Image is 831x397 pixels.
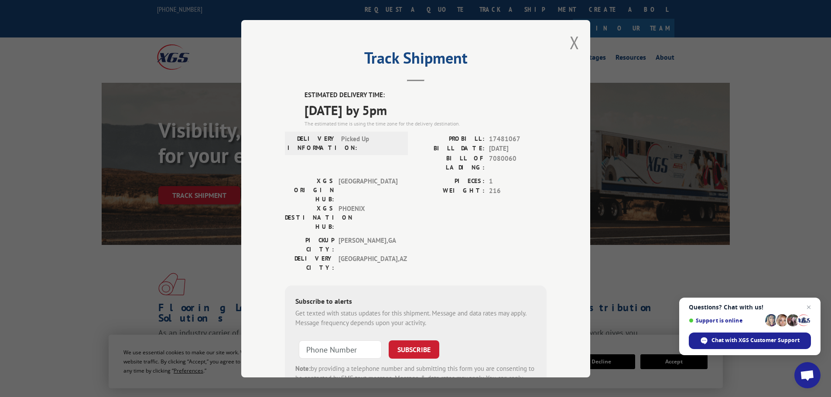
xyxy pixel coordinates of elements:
span: Support is online [689,317,762,324]
span: 216 [489,186,547,196]
div: Open chat [794,362,821,388]
span: Chat with XGS Customer Support [711,336,800,344]
span: 1 [489,176,547,186]
div: Subscribe to alerts [295,295,536,308]
button: SUBSCRIBE [389,340,439,358]
div: Get texted with status updates for this shipment. Message and data rates may apply. Message frequ... [295,308,536,328]
label: DELIVERY INFORMATION: [287,134,337,152]
div: by providing a telephone number and submitting this form you are consenting to be contacted by SM... [295,363,536,393]
label: PIECES: [416,176,485,186]
span: [DATE] by 5pm [304,100,547,119]
button: Close modal [570,31,579,54]
label: PICKUP CITY: [285,235,334,254]
div: Chat with XGS Customer Support [689,333,811,349]
span: Close chat [804,302,814,312]
span: [DATE] [489,144,547,154]
h2: Track Shipment [285,52,547,68]
input: Phone Number [299,340,382,358]
span: [GEOGRAPHIC_DATA] , AZ [339,254,397,272]
label: XGS DESTINATION HUB: [285,204,334,231]
span: Picked Up [341,134,400,152]
label: DELIVERY CITY: [285,254,334,272]
label: WEIGHT: [416,186,485,196]
label: PROBILL: [416,134,485,144]
span: [GEOGRAPHIC_DATA] [339,176,397,204]
span: Questions? Chat with us! [689,304,811,311]
label: BILL OF LADING: [416,153,485,172]
span: PHOENIX [339,204,397,231]
strong: Note: [295,364,311,372]
span: [PERSON_NAME] , GA [339,235,397,254]
label: ESTIMATED DELIVERY TIME: [304,90,547,100]
label: BILL DATE: [416,144,485,154]
label: XGS ORIGIN HUB: [285,176,334,204]
span: 17481067 [489,134,547,144]
span: 7080060 [489,153,547,172]
div: The estimated time is using the time zone for the delivery destination. [304,119,547,127]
